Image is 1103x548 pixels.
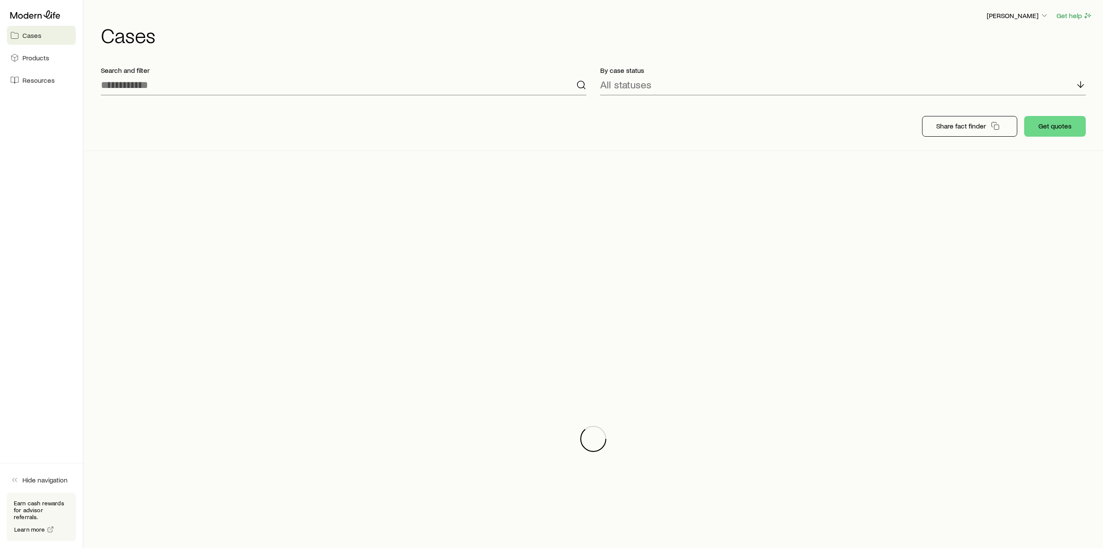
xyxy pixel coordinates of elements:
[22,476,68,484] span: Hide navigation
[1024,116,1086,137] button: Get quotes
[7,71,76,90] a: Resources
[1056,11,1093,21] button: Get help
[22,31,41,40] span: Cases
[14,500,69,520] p: Earn cash rewards for advisor referrals.
[7,470,76,489] button: Hide navigation
[7,493,76,541] div: Earn cash rewards for advisor referrals.Learn more
[101,25,1093,45] h1: Cases
[987,11,1049,20] p: [PERSON_NAME]
[14,526,45,532] span: Learn more
[600,66,1086,75] p: By case status
[7,48,76,67] a: Products
[922,116,1017,137] button: Share fact finder
[7,26,76,45] a: Cases
[101,66,586,75] p: Search and filter
[22,76,55,85] span: Resources
[986,11,1049,21] button: [PERSON_NAME]
[936,122,986,130] p: Share fact finder
[600,78,651,91] p: All statuses
[22,53,49,62] span: Products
